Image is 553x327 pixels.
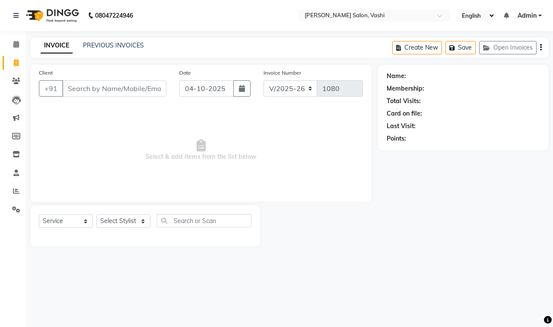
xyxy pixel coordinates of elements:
[264,69,301,77] label: Invoice Number
[445,41,476,54] button: Save
[518,11,537,20] span: Admin
[387,109,422,118] div: Card on file:
[41,38,73,53] a: INVOICE
[387,122,416,131] div: Last Visit:
[39,107,363,193] span: Select & add items from the list below
[39,80,63,97] button: +91
[387,84,424,93] div: Membership:
[39,69,53,77] label: Client
[387,97,421,106] div: Total Visits:
[83,41,144,49] a: PREVIOUS INVOICES
[479,41,537,54] button: Open Invoices
[95,3,133,28] b: 08047224946
[62,80,166,97] input: Search by Name/Mobile/Email/Code
[387,72,406,81] div: Name:
[22,3,81,28] img: logo
[179,69,191,77] label: Date
[392,41,442,54] button: Create New
[157,214,251,227] input: Search or Scan
[387,134,406,143] div: Points:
